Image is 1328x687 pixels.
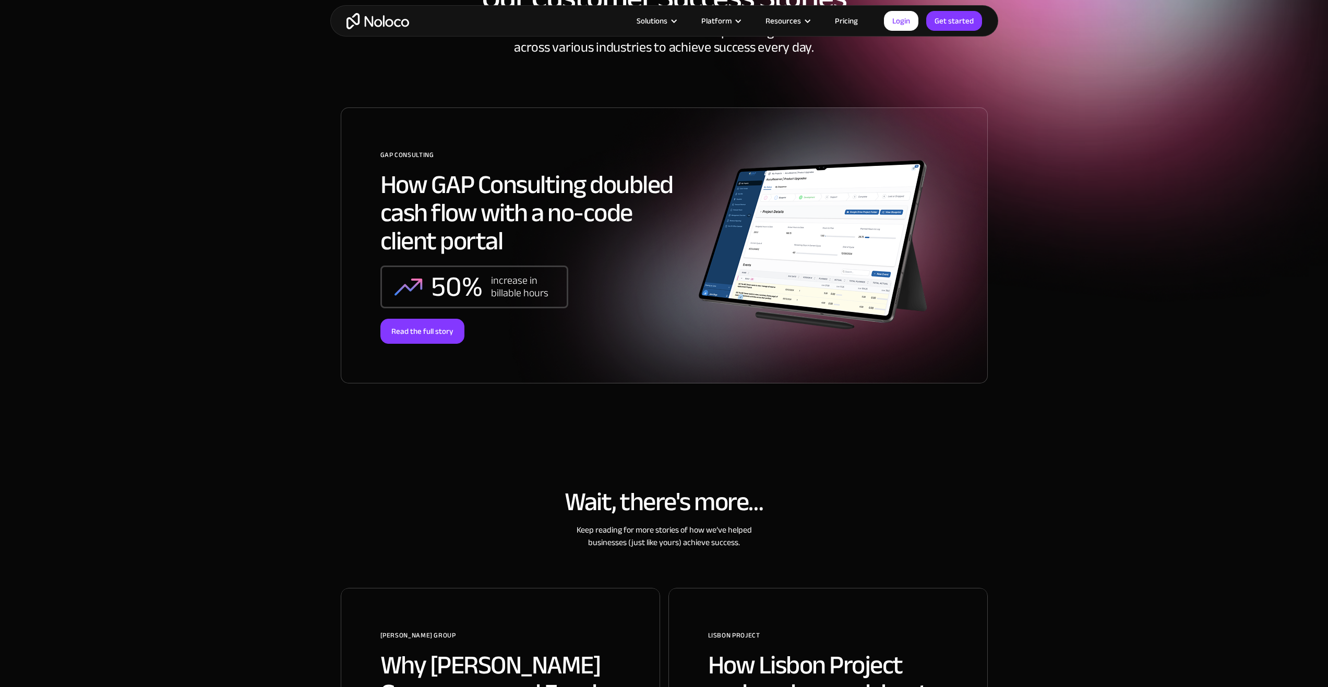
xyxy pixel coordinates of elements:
[822,14,871,28] a: Pricing
[765,14,801,28] div: Resources
[752,14,822,28] div: Resources
[380,147,688,171] div: GAP Consulting
[637,14,667,28] div: Solutions
[341,24,988,107] div: How Noloco’s innovative solutions are empowering businesses across various industries to achieve ...
[884,11,918,31] a: Login
[431,271,483,303] div: 50%
[346,13,409,29] a: home
[341,488,988,516] h2: Wait, there's more…
[701,14,732,28] div: Platform
[926,11,982,31] a: Get started
[341,524,988,549] div: Keep reading for more stories of how we’ve helped businesses (just like yours) achieve success.
[491,274,554,299] div: increase in billable hours
[380,171,688,255] h2: How GAP Consulting doubled cash flow with a no-code client portal
[708,628,948,651] div: Lisbon Project
[341,107,988,383] a: GAP ConsultingHow GAP Consulting doubled cash flow with a no-code client portal50%increase in bil...
[624,14,688,28] div: Solutions
[380,319,464,344] div: Read the full story
[380,628,620,651] div: [PERSON_NAME] Group
[688,14,752,28] div: Platform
